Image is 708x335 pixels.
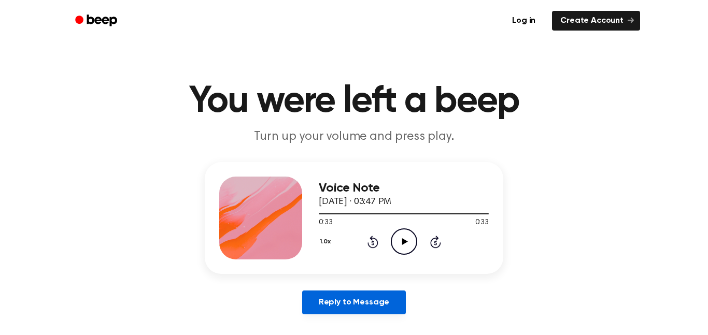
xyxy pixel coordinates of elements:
[319,197,391,207] span: [DATE] · 03:47 PM
[552,11,640,31] a: Create Account
[319,217,332,228] span: 0:33
[475,217,489,228] span: 0:33
[502,9,546,33] a: Log in
[155,128,553,145] p: Turn up your volume and press play.
[89,83,619,120] h1: You were left a beep
[68,11,126,31] a: Beep
[319,181,489,195] h3: Voice Note
[302,290,406,314] a: Reply to Message
[319,233,334,251] button: 1.0x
